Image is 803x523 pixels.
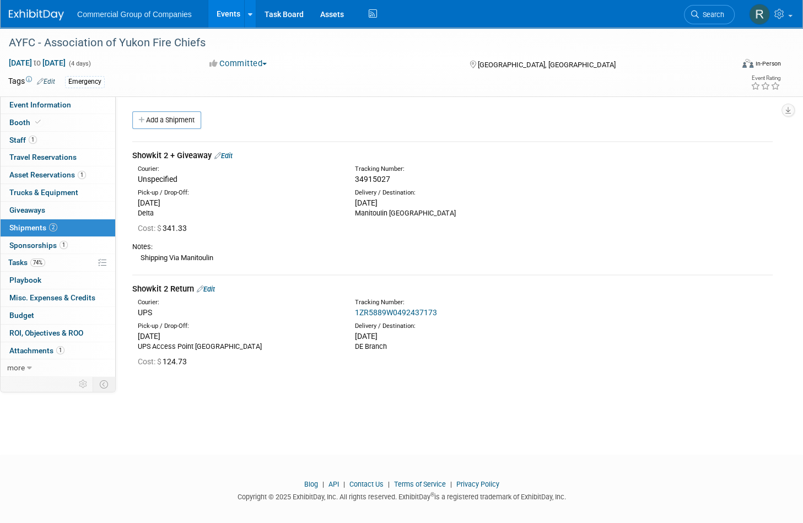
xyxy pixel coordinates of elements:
[93,377,116,391] td: Toggle Event Tabs
[9,311,34,320] span: Budget
[355,342,556,352] div: DE Branch
[132,111,201,129] a: Add a Shipment
[5,33,715,53] div: AYFC - Association of Yukon Fire Chiefs
[32,58,42,67] span: to
[1,325,115,342] a: ROI, Objectives & ROO
[30,258,45,267] span: 74%
[328,480,339,488] a: API
[9,223,57,232] span: Shipments
[8,258,45,267] span: Tasks
[56,346,64,354] span: 1
[355,208,556,218] div: Manitoulin [GEOGRAPHIC_DATA]
[29,136,37,144] span: 1
[49,223,57,231] span: 2
[1,289,115,306] a: Misc. Expenses & Credits
[132,242,773,252] div: Notes:
[9,153,77,161] span: Travel Reservations
[1,307,115,324] a: Budget
[9,328,83,337] span: ROI, Objectives & ROO
[448,480,455,488] span: |
[666,57,781,74] div: Event Format
[132,283,773,295] div: Showkit 2 Return
[1,237,115,254] a: Sponsorships1
[385,480,392,488] span: |
[751,76,780,81] div: Event Rating
[1,96,115,114] a: Event Information
[1,219,115,236] a: Shipments2
[355,322,556,331] div: Delivery / Destination:
[197,285,215,293] a: Edit
[138,224,191,233] span: 341.33
[138,197,338,208] div: [DATE]
[9,100,71,109] span: Event Information
[749,4,770,25] img: Rod Leland
[68,60,91,67] span: (4 days)
[9,241,68,250] span: Sponsorships
[37,78,55,85] a: Edit
[355,308,437,317] a: 1ZR5889W0492437173
[355,331,556,342] div: [DATE]
[9,170,86,179] span: Asset Reservations
[9,9,64,20] img: ExhibitDay
[138,331,338,342] div: [DATE]
[9,346,64,355] span: Attachments
[355,197,556,208] div: [DATE]
[1,184,115,201] a: Trucks & Equipment
[304,480,318,488] a: Blog
[132,252,773,263] div: Shipping Via Manitoulin
[1,254,115,271] a: Tasks74%
[355,165,610,174] div: Tracking Number:
[1,342,115,359] a: Attachments1
[74,377,93,391] td: Personalize Event Tab Strip
[35,119,41,125] i: Booth reservation complete
[1,166,115,184] a: Asset Reservations1
[320,480,327,488] span: |
[9,293,95,302] span: Misc. Expenses & Credits
[206,58,271,69] button: Committed
[349,480,384,488] a: Contact Us
[138,165,338,174] div: Courier:
[214,152,233,160] a: Edit
[138,208,338,218] div: Delta
[7,363,25,372] span: more
[1,272,115,289] a: Playbook
[138,298,338,307] div: Courier:
[8,58,66,68] span: [DATE] [DATE]
[355,298,610,307] div: Tracking Number:
[138,342,338,352] div: UPS Access Point [GEOGRAPHIC_DATA]
[355,188,556,197] div: Delivery / Destination:
[138,357,191,366] span: 124.73
[341,480,348,488] span: |
[355,175,390,184] span: 34915027
[138,224,163,233] span: Cost: $
[78,171,86,179] span: 1
[9,118,43,127] span: Booth
[699,10,724,19] span: Search
[138,322,338,331] div: Pick-up / Drop-Off:
[138,174,338,185] div: Unspecified
[430,492,434,498] sup: ®
[138,307,338,318] div: UPS
[1,149,115,166] a: Travel Reservations
[456,480,499,488] a: Privacy Policy
[9,206,45,214] span: Giveaways
[1,359,115,376] a: more
[1,202,115,219] a: Giveaways
[1,114,115,131] a: Booth
[755,60,781,68] div: In-Person
[9,136,37,144] span: Staff
[9,188,78,197] span: Trucks & Equipment
[478,61,616,69] span: [GEOGRAPHIC_DATA], [GEOGRAPHIC_DATA]
[9,276,41,284] span: Playbook
[138,188,338,197] div: Pick-up / Drop-Off:
[138,357,163,366] span: Cost: $
[60,241,68,249] span: 1
[77,10,192,19] span: Commercial Group of Companies
[1,132,115,149] a: Staff1
[742,59,753,68] img: Format-Inperson.png
[8,76,55,88] td: Tags
[132,150,773,161] div: Showkit 2 + Giveaway
[684,5,735,24] a: Search
[65,76,105,88] div: Emergency
[394,480,446,488] a: Terms of Service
